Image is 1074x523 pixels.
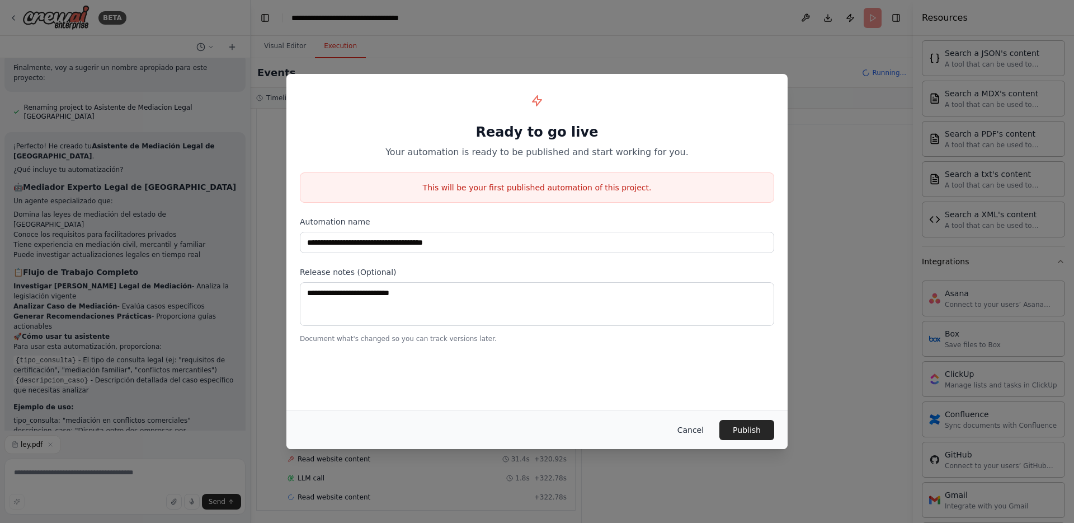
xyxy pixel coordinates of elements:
[300,267,774,278] label: Release notes (Optional)
[719,420,774,440] button: Publish
[300,146,774,159] p: Your automation is ready to be published and start working for you.
[300,216,774,227] label: Automation name
[300,123,774,141] h1: Ready to go live
[300,334,774,343] p: Document what's changed so you can track versions later.
[668,420,713,440] button: Cancel
[300,182,774,193] p: This will be your first published automation of this project.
